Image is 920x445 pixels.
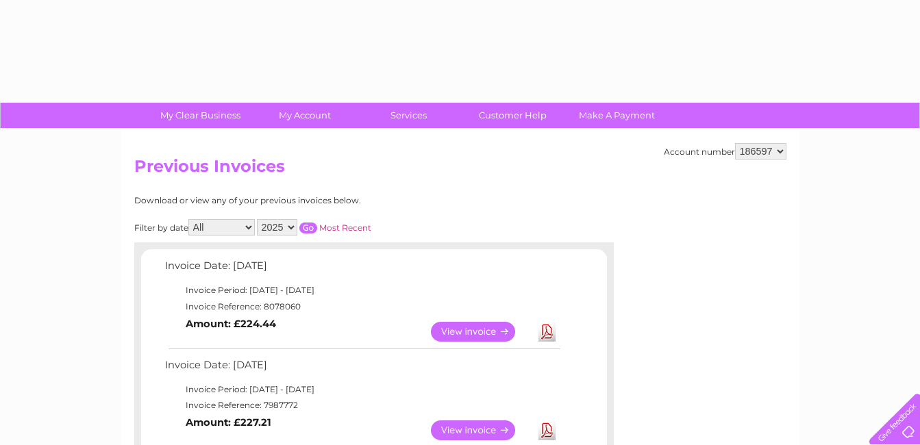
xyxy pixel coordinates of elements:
h2: Previous Invoices [134,157,786,183]
a: Most Recent [319,222,371,233]
td: Invoice Reference: 7987772 [162,397,562,414]
td: Invoice Date: [DATE] [162,356,562,381]
a: Download [538,420,556,440]
div: Filter by date [134,219,494,236]
b: Amount: £227.21 [186,416,271,429]
a: View [431,420,532,440]
td: Invoice Reference: 8078060 [162,298,562,315]
a: Services [352,103,465,128]
div: Download or view any of your previous invoices below. [134,196,494,205]
a: My Clear Business [144,103,257,128]
a: Make A Payment [560,103,673,128]
b: Amount: £224.44 [186,318,276,330]
td: Invoice Date: [DATE] [162,257,562,282]
a: Customer Help [456,103,569,128]
a: My Account [248,103,361,128]
a: Download [538,322,556,342]
div: Account number [664,143,786,160]
td: Invoice Period: [DATE] - [DATE] [162,282,562,298]
a: View [431,322,532,342]
td: Invoice Period: [DATE] - [DATE] [162,381,562,398]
